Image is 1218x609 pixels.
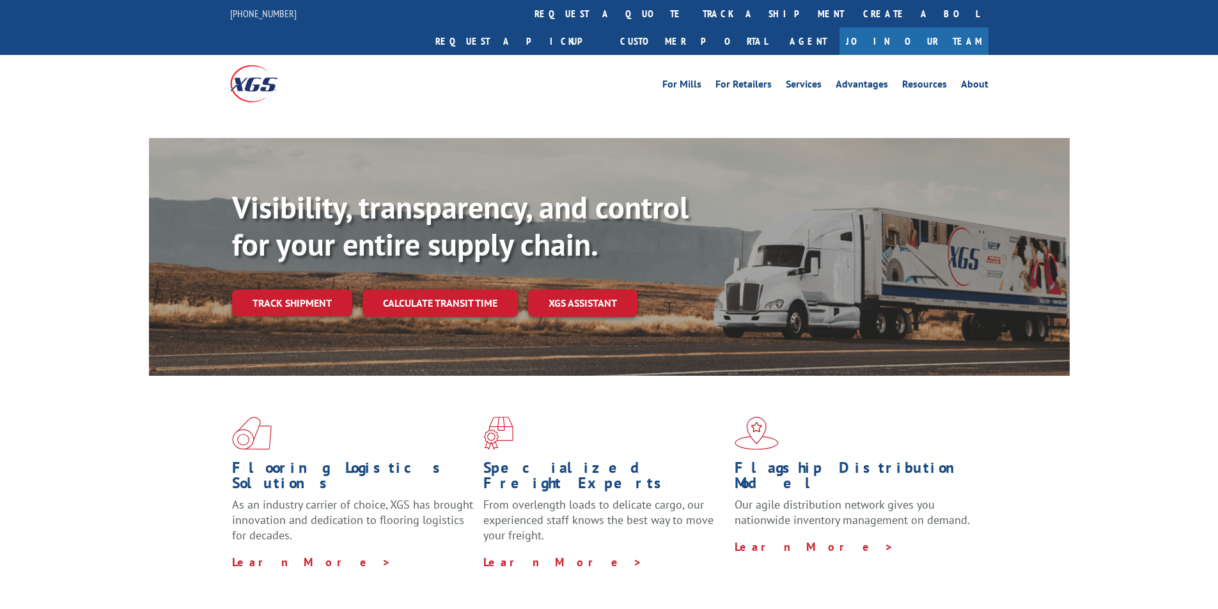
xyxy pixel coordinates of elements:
a: About [961,79,988,93]
a: Learn More > [735,539,894,554]
span: As an industry carrier of choice, XGS has brought innovation and dedication to flooring logistics... [232,497,473,543]
a: [PHONE_NUMBER] [230,7,297,20]
h1: Flagship Distribution Model [735,460,976,497]
a: Track shipment [232,289,352,316]
a: Agent [777,27,839,55]
a: Learn More > [232,555,391,569]
a: Join Our Team [839,27,988,55]
a: Services [786,79,822,93]
a: Customer Portal [611,27,777,55]
p: From overlength loads to delicate cargo, our experienced staff knows the best way to move your fr... [483,497,725,554]
img: xgs-icon-focused-on-flooring-red [483,417,513,450]
b: Visibility, transparency, and control for your entire supply chain. [232,187,689,264]
a: Learn More > [483,555,643,569]
img: xgs-icon-total-supply-chain-intelligence-red [232,417,272,450]
a: For Retailers [715,79,772,93]
a: Resources [902,79,947,93]
h1: Specialized Freight Experts [483,460,725,497]
h1: Flooring Logistics Solutions [232,460,474,497]
a: Request a pickup [426,27,611,55]
a: Advantages [836,79,888,93]
a: XGS ASSISTANT [528,289,637,317]
a: For Mills [662,79,701,93]
a: Calculate transit time [363,289,518,317]
span: Our agile distribution network gives you nationwide inventory management on demand. [735,497,970,527]
img: xgs-icon-flagship-distribution-model-red [735,417,779,450]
